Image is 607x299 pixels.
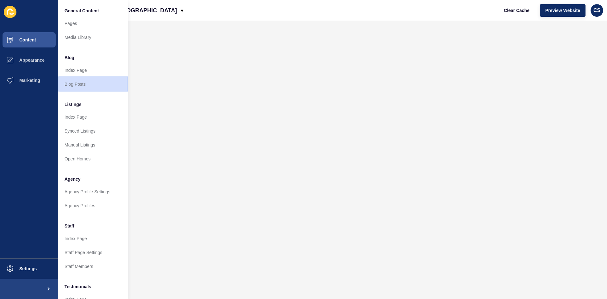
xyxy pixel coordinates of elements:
[58,199,128,213] a: Agency Profiles
[58,232,128,246] a: Index Page
[64,283,91,290] span: Testimonials
[58,110,128,124] a: Index Page
[58,124,128,138] a: Synced Listings
[58,259,128,273] a: Staff Members
[540,4,586,17] button: Preview Website
[58,30,128,44] a: Media Library
[58,246,128,259] a: Staff Page Settings
[64,176,81,182] span: Agency
[58,16,128,30] a: Pages
[58,185,128,199] a: Agency Profile Settings
[499,4,535,17] button: Clear Cache
[58,63,128,77] a: Index Page
[58,138,128,152] a: Manual Listings
[58,77,128,91] a: Blog Posts
[64,8,99,14] span: General Content
[64,223,74,229] span: Staff
[58,152,128,166] a: Open Homes
[64,54,74,61] span: Blog
[504,7,530,14] span: Clear Cache
[593,7,600,14] span: CS
[64,101,82,108] span: Listings
[545,7,580,14] span: Preview Website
